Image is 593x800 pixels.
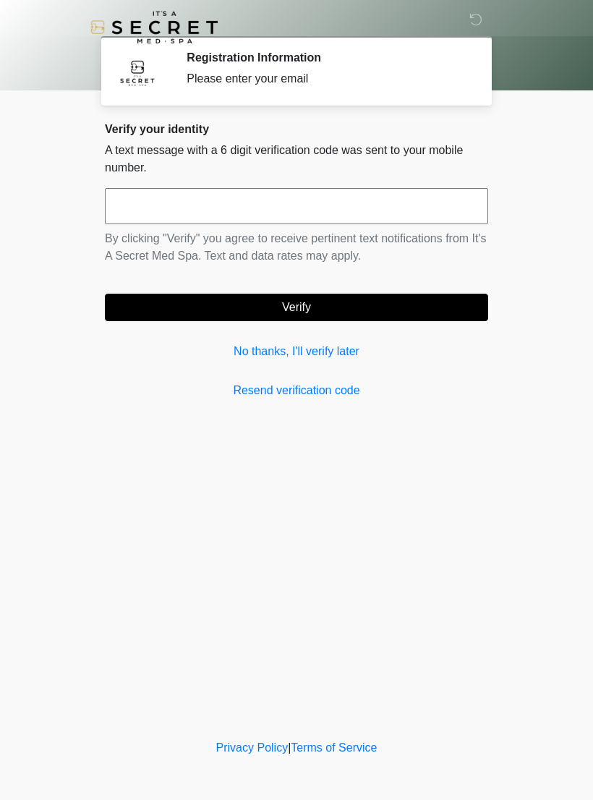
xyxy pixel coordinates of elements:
p: A text message with a 6 digit verification code was sent to your mobile number. [105,142,488,176]
a: Privacy Policy [216,741,289,754]
a: Terms of Service [291,741,377,754]
img: Agent Avatar [116,51,159,94]
h2: Verify your identity [105,122,488,136]
a: No thanks, I'll verify later [105,343,488,360]
button: Verify [105,294,488,321]
div: Please enter your email [187,70,466,88]
img: It's A Secret Med Spa Logo [90,11,218,43]
h2: Registration Information [187,51,466,64]
a: Resend verification code [105,382,488,399]
a: | [288,741,291,754]
p: By clicking "Verify" you agree to receive pertinent text notifications from It's A Secret Med Spa... [105,230,488,265]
